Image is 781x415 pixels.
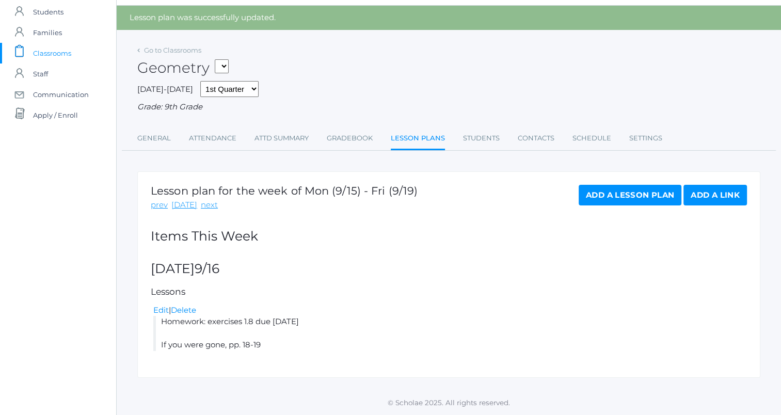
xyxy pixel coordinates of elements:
[171,199,197,211] a: [DATE]
[189,128,236,149] a: Attendance
[151,229,747,244] h2: Items This Week
[153,305,169,315] a: Edit
[151,262,747,276] h2: [DATE]
[33,63,48,84] span: Staff
[171,305,196,315] a: Delete
[683,185,747,205] a: Add a Link
[151,185,418,197] h1: Lesson plan for the week of Mon (9/15) - Fri (9/19)
[151,287,747,297] h5: Lessons
[195,261,219,276] span: 9/16
[518,128,554,149] a: Contacts
[572,128,611,149] a: Schedule
[137,60,229,76] h2: Geometry
[254,128,309,149] a: Attd Summary
[137,101,760,113] div: Grade: 9th Grade
[33,43,71,63] span: Classrooms
[201,199,218,211] a: next
[117,397,781,408] p: © Scholae 2025. All rights reserved.
[144,46,201,54] a: Go to Classrooms
[391,128,445,150] a: Lesson Plans
[153,305,747,316] div: |
[33,105,78,125] span: Apply / Enroll
[629,128,662,149] a: Settings
[33,2,63,22] span: Students
[33,22,62,43] span: Families
[579,185,681,205] a: Add a Lesson Plan
[137,128,171,149] a: General
[153,316,747,351] li: Homework: exercises 1.8 due [DATE] If you were gone, pp. 18-19
[151,199,168,211] a: prev
[33,84,89,105] span: Communication
[117,6,781,30] div: Lesson plan was successfully updated.
[463,128,500,149] a: Students
[137,84,193,94] span: [DATE]-[DATE]
[327,128,373,149] a: Gradebook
